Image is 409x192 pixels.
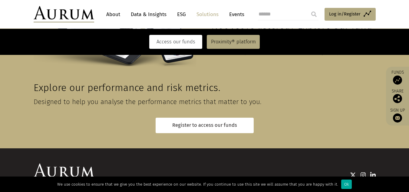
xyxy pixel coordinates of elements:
[389,70,406,85] a: Funds
[325,8,376,21] a: Log in/Register
[393,113,402,123] img: Sign up to our newsletter
[329,10,361,18] span: Log in/Register
[34,82,220,94] span: Explore our performance and risk metrics.
[389,89,406,103] div: Share
[308,8,320,20] input: Submit
[193,9,222,20] a: Solutions
[34,98,262,106] span: Designed to help you analyse the performance metrics that matter to you.
[389,108,406,123] a: Sign up
[149,35,202,49] a: Access our funds
[207,35,260,49] a: Proximity® platform
[34,163,94,180] img: Aurum Logo
[128,9,170,20] a: Data & Insights
[393,94,402,103] img: Share this post
[370,172,376,178] img: Linkedin icon
[226,9,244,20] a: Events
[103,9,123,20] a: About
[393,76,402,85] img: Access Funds
[156,118,254,133] a: Register to access our funds
[34,6,94,22] img: Aurum
[350,172,356,178] img: Twitter icon
[341,180,352,189] div: Ok
[361,172,366,178] img: Instagram icon
[174,9,189,20] a: ESG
